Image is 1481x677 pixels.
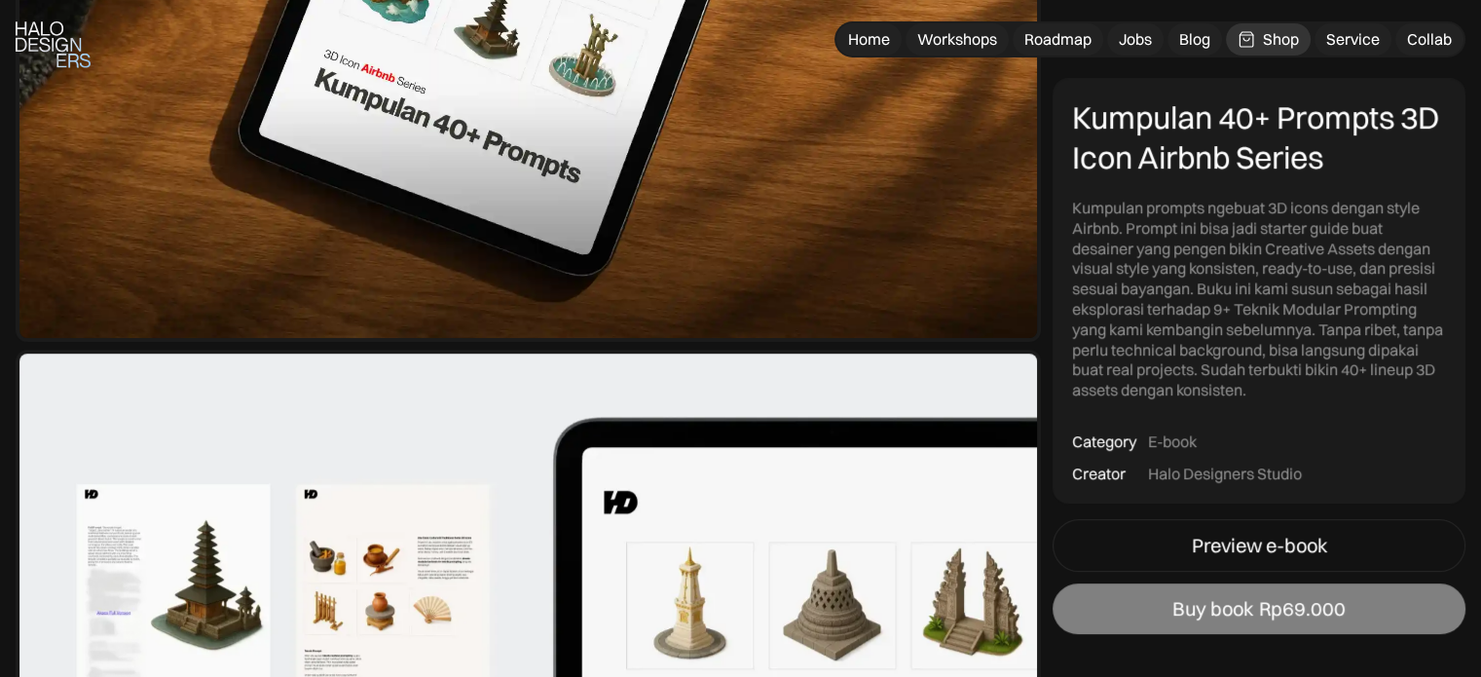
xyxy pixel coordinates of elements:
div: Shop [1263,29,1299,50]
div: Buy book [1172,597,1253,621]
div: Home [848,29,890,50]
div: Roadmap [1024,29,1092,50]
div: Workshops [917,29,997,50]
div: Rp69.000 [1259,597,1346,621]
a: Service [1314,23,1391,56]
a: Preview e-book [1053,519,1465,572]
div: Category [1072,432,1136,452]
a: Shop [1226,23,1311,56]
div: Blog [1179,29,1210,50]
div: E-book [1148,432,1197,452]
div: Service [1326,29,1380,50]
div: Collab [1407,29,1452,50]
div: Creator [1072,464,1126,484]
a: Buy bookRp69.000 [1053,583,1465,634]
div: Kumpulan 40+ Prompts 3D Icon Airbnb Series [1072,97,1446,178]
div: Preview e-book [1192,534,1327,557]
div: Kumpulan prompts ngebuat 3D icons dengan style Airbnb. Prompt ini bisa jadi starter guide buat de... [1072,198,1446,400]
a: Home [836,23,902,56]
div: Jobs [1119,29,1152,50]
a: Collab [1395,23,1463,56]
a: Blog [1167,23,1222,56]
div: Halo Designers Studio [1148,464,1302,484]
a: Workshops [906,23,1009,56]
a: Roadmap [1013,23,1103,56]
a: Jobs [1107,23,1164,56]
